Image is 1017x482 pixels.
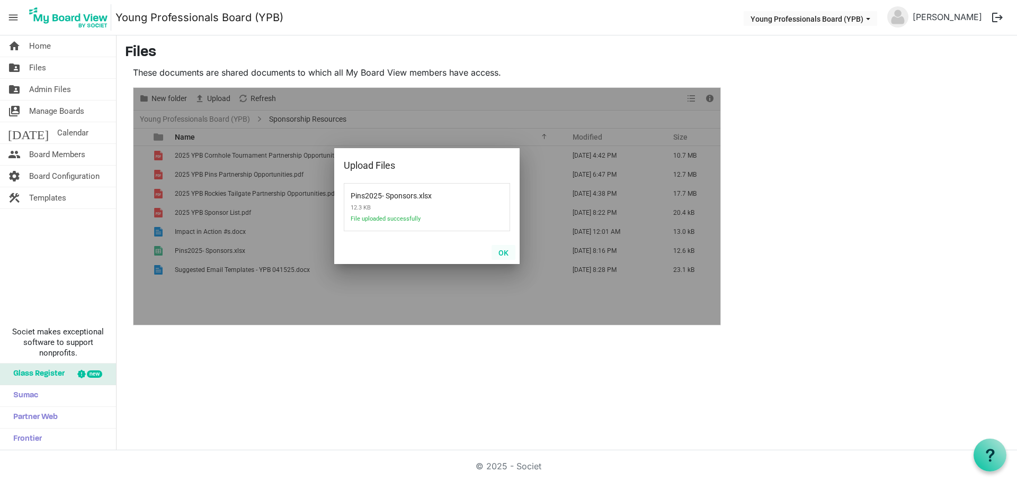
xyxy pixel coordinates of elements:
span: Admin Files [29,79,71,100]
span: construction [8,187,21,208]
p: These documents are shared documents to which all My Board View members have access. [133,66,721,79]
span: Board Members [29,144,85,165]
span: settings [8,166,21,187]
img: My Board View Logo [26,4,111,31]
span: Pins2025- Sponsors.xlsx [351,185,417,200]
span: [DATE] [8,122,49,143]
button: OK [492,245,515,260]
span: Sumac [8,385,38,406]
span: Societ makes exceptional software to support nonprofits. [5,326,111,358]
button: Young Professionals Board (YPB) dropdownbutton [744,11,877,26]
span: 12.3 KB [351,200,462,215]
span: Glass Register [8,363,65,385]
span: Files [29,57,46,78]
span: File uploaded successfully [351,215,462,229]
span: Calendar [57,122,88,143]
span: Partner Web [8,407,58,428]
a: My Board View Logo [26,4,115,31]
span: people [8,144,21,165]
span: switch_account [8,101,21,122]
span: Home [29,35,51,57]
span: folder_shared [8,79,21,100]
a: Young Professionals Board (YPB) [115,7,283,28]
button: logout [986,6,1009,29]
a: [PERSON_NAME] [908,6,986,28]
div: Upload Files [344,158,477,174]
span: Board Configuration [29,166,100,187]
span: home [8,35,21,57]
a: © 2025 - Societ [476,461,541,471]
span: menu [3,7,23,28]
span: Frontier [8,429,42,450]
span: folder_shared [8,57,21,78]
h3: Files [125,44,1009,62]
span: Manage Boards [29,101,84,122]
span: Templates [29,187,66,208]
img: no-profile-picture.svg [887,6,908,28]
div: new [87,370,102,378]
